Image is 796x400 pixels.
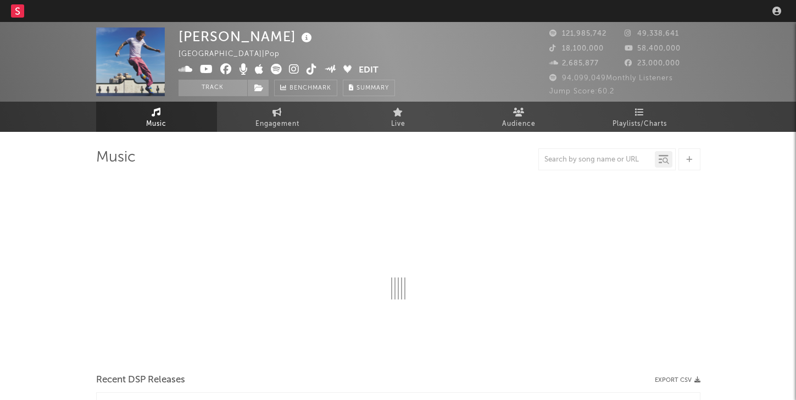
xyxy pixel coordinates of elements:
[96,102,217,132] a: Music
[549,75,673,82] span: 94,099,049 Monthly Listeners
[274,80,337,96] a: Benchmark
[549,45,604,52] span: 18,100,000
[655,377,700,384] button: Export CSV
[549,30,606,37] span: 121,985,742
[625,45,681,52] span: 58,400,000
[625,30,679,37] span: 49,338,641
[580,102,700,132] a: Playlists/Charts
[357,85,389,91] span: Summary
[179,27,315,46] div: [PERSON_NAME]
[613,118,667,131] span: Playlists/Charts
[96,374,185,387] span: Recent DSP Releases
[391,118,405,131] span: Live
[255,118,299,131] span: Engagement
[290,82,331,95] span: Benchmark
[502,118,536,131] span: Audience
[179,80,247,96] button: Track
[549,88,614,95] span: Jump Score: 60.2
[459,102,580,132] a: Audience
[343,80,395,96] button: Summary
[625,60,680,67] span: 23,000,000
[359,64,378,77] button: Edit
[338,102,459,132] a: Live
[217,102,338,132] a: Engagement
[146,118,166,131] span: Music
[549,60,599,67] span: 2,685,877
[539,155,655,164] input: Search by song name or URL
[179,48,292,61] div: [GEOGRAPHIC_DATA] | Pop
